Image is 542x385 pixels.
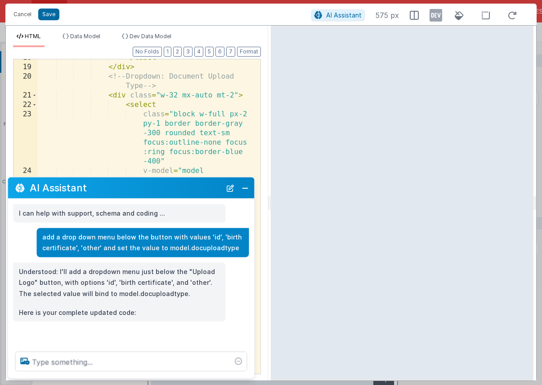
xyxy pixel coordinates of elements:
[9,8,36,21] button: Cancel
[237,47,261,57] button: Format
[38,9,59,20] button: Save
[326,11,362,19] span: AI Assistant
[215,47,224,57] button: 6
[13,62,37,72] div: 19
[239,181,251,194] button: Close
[70,33,100,40] span: Data Model
[13,72,37,91] div: 20
[133,47,162,57] button: No Folds
[173,47,182,57] button: 2
[205,47,214,57] button: 5
[42,231,244,253] p: add a drop down menu below the button with values 'id', 'birth certificate', 'other' and set the ...
[13,166,37,185] div: 24
[30,182,221,193] h2: AI Assistant
[19,307,220,318] p: Here is your complete updated code:
[13,110,37,166] div: 23
[13,100,37,110] div: 22
[19,208,220,219] p: I can help with support, schema and coding ...
[376,10,399,21] span: 575 px
[13,91,37,100] div: 21
[164,47,171,57] button: 1
[130,33,171,40] span: Dev Data Model
[226,47,235,57] button: 7
[311,9,365,21] button: AI Assistant
[224,181,237,194] button: New Chat
[184,47,193,57] button: 3
[194,47,203,57] button: 4
[25,33,41,40] span: HTML
[19,266,220,299] p: Understood: I'll add a dropdown menu just below the "Upload Logo" button, with options 'id', 'bir...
